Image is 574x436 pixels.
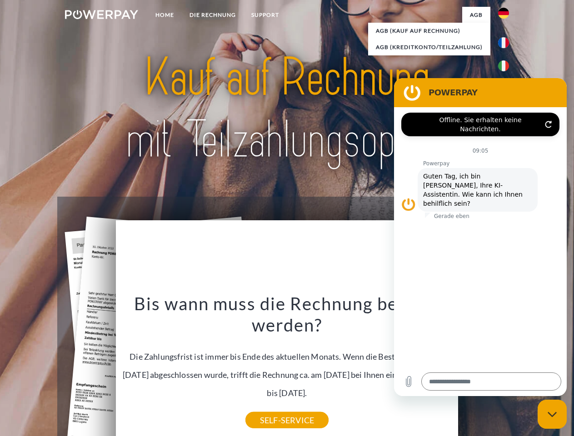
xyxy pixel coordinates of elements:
img: it [498,60,509,71]
a: Home [148,7,182,23]
img: fr [498,37,509,48]
a: AGB (Kreditkonto/Teilzahlung) [368,39,490,55]
img: logo-powerpay-white.svg [65,10,138,19]
img: de [498,8,509,19]
a: AGB (Kauf auf Rechnung) [368,23,490,39]
h3: Bis wann muss die Rechnung bezahlt werden? [121,292,453,336]
div: Die Zahlungsfrist ist immer bis Ende des aktuellen Monats. Wenn die Bestellung z.B. am [DATE] abg... [121,292,453,420]
a: agb [462,7,490,23]
iframe: Messaging-Fenster [394,78,567,396]
a: DIE RECHNUNG [182,7,244,23]
iframe: Schaltfläche zum Öffnen des Messaging-Fensters; Konversation läuft [538,400,567,429]
img: title-powerpay_de.svg [87,44,487,174]
a: SUPPORT [244,7,287,23]
a: SELF-SERVICE [245,412,329,428]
